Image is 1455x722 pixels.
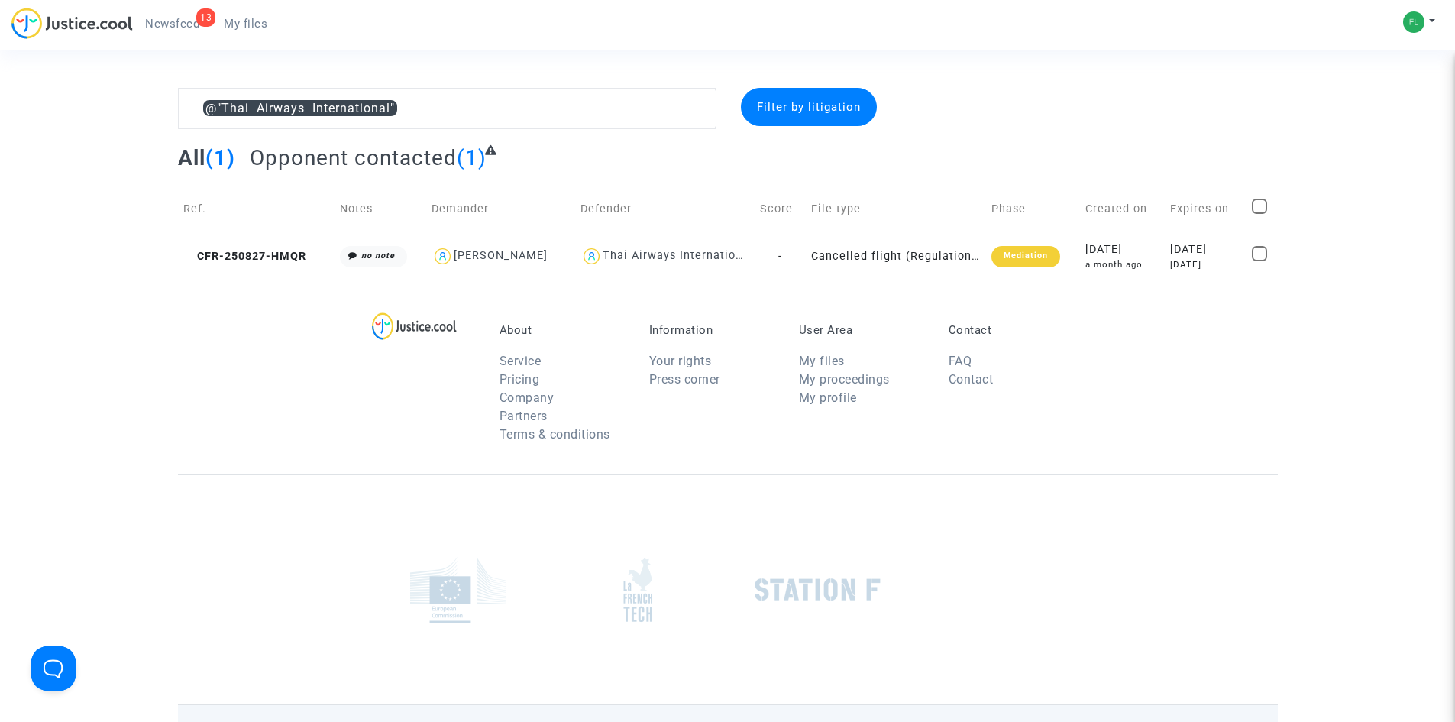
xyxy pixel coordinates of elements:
td: Created on [1080,182,1166,236]
span: Opponent contacted [250,145,457,170]
a: Company [500,390,555,405]
div: Mediation [991,246,1060,267]
span: Filter by litigation [757,100,861,114]
div: a month ago [1085,258,1160,271]
td: Phase [986,182,1080,236]
td: File type [806,182,985,236]
a: Your rights [649,354,712,368]
a: Terms & conditions [500,427,610,442]
img: logo-lg.svg [372,312,457,340]
a: My files [212,12,280,35]
span: Newsfeed [145,17,199,31]
a: Press corner [649,372,720,387]
a: FAQ [949,354,972,368]
p: Information [649,323,776,337]
td: Cancelled flight (Regulation EC 261/2004) [806,236,985,277]
div: 13 [196,8,215,27]
div: [PERSON_NAME] [454,249,548,262]
p: About [500,323,626,337]
p: Contact [949,323,1075,337]
a: My files [799,354,845,368]
div: [DATE] [1170,258,1241,271]
td: Demander [426,182,575,236]
div: [DATE] [1085,241,1160,258]
a: Partners [500,409,548,423]
span: (1) [205,145,235,170]
img: europe_commision.png [410,557,506,623]
a: My profile [799,390,857,405]
img: french_tech.png [623,558,652,623]
span: CFR-250827-HMQR [183,250,306,263]
span: (1) [457,145,487,170]
span: - [778,250,782,263]
a: 13Newsfeed [133,12,212,35]
i: no note [361,251,395,261]
td: Expires on [1165,182,1246,236]
img: 27626d57a3ba4a5b969f53e3f2c8e71c [1403,11,1424,33]
iframe: Help Scout Beacon - Open [31,646,76,691]
img: icon-user.svg [580,245,603,267]
td: Score [755,182,806,236]
img: icon-user.svg [432,245,454,267]
a: Service [500,354,542,368]
a: Contact [949,372,994,387]
a: My proceedings [799,372,890,387]
a: Pricing [500,372,540,387]
img: stationf.png [755,578,881,601]
p: User Area [799,323,926,337]
span: All [178,145,205,170]
div: [DATE] [1170,241,1241,258]
span: My files [224,17,267,31]
img: jc-logo.svg [11,8,133,39]
td: Notes [335,182,426,236]
td: Ref. [178,182,335,236]
div: Thai Airways International [603,249,753,262]
td: Defender [575,182,755,236]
